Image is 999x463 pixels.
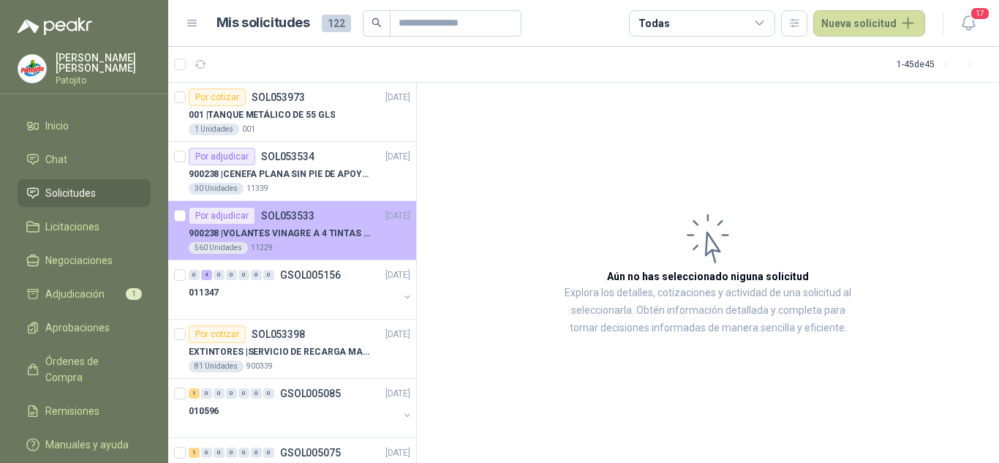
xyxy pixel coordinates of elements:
[280,270,341,280] p: GSOL005156
[201,270,212,280] div: 4
[189,242,248,254] div: 560 Unidades
[189,448,200,458] div: 1
[56,53,151,73] p: [PERSON_NAME] [PERSON_NAME]
[168,320,416,379] a: Por cotizarSOL053398[DATE] EXTINTORES |SERVICIO DE RECARGA MANTENIMIENTO Y PRESTAMOS DE EXTINTORE...
[189,266,413,313] a: 0 4 0 0 0 0 0 GSOL005156[DATE] 011347
[261,211,314,221] p: SOL053533
[242,124,255,135] p: 001
[18,55,46,83] img: Company Logo
[189,270,200,280] div: 0
[216,12,310,34] h1: Mis solicitudes
[18,18,92,35] img: Logo peakr
[214,448,225,458] div: 0
[18,146,151,173] a: Chat
[168,83,416,142] a: Por cotizarSOL053973[DATE] 001 |TANQUE METÁLICO DE 55 GLS1 Unidades001
[189,227,371,241] p: 900238 | VOLANTES VINAGRE A 4 TINTAS EN PROPALCOTE VER ARCHIVO ADJUNTO
[813,10,925,37] button: Nueva solicitud
[189,207,255,225] div: Por adjudicar
[238,448,249,458] div: 0
[45,320,110,336] span: Aprobaciones
[251,388,262,399] div: 0
[18,347,151,391] a: Órdenes de Compra
[189,124,239,135] div: 1 Unidades
[189,167,371,181] p: 900238 | CENEFA PLANA SIN PIE DE APOYO DE ACUERDO A LA IMAGEN ADJUNTA
[252,329,305,339] p: SOL053398
[45,353,137,385] span: Órdenes de Compra
[189,385,413,432] a: 1 0 0 0 0 0 0 GSOL005085[DATE] 010596
[970,7,990,20] span: 17
[897,53,981,76] div: 1 - 45 de 45
[189,361,244,372] div: 81 Unidades
[385,209,410,223] p: [DATE]
[18,314,151,342] a: Aprobaciones
[280,448,341,458] p: GSOL005075
[261,151,314,162] p: SOL053534
[385,268,410,282] p: [DATE]
[126,288,142,300] span: 1
[638,15,669,31] div: Todas
[18,431,151,459] a: Manuales y ayuda
[385,150,410,164] p: [DATE]
[18,112,151,140] a: Inicio
[955,10,981,37] button: 17
[372,18,382,28] span: search
[45,185,96,201] span: Solicitudes
[189,89,246,106] div: Por cotizar
[251,242,273,254] p: 11229
[45,252,113,268] span: Negociaciones
[246,183,268,195] p: 11339
[251,270,262,280] div: 0
[246,361,273,372] p: 900339
[252,92,305,102] p: SOL053973
[189,388,200,399] div: 1
[45,286,105,302] span: Adjudicación
[385,446,410,460] p: [DATE]
[18,397,151,425] a: Remisiones
[238,270,249,280] div: 0
[201,448,212,458] div: 0
[385,387,410,401] p: [DATE]
[226,388,237,399] div: 0
[226,270,237,280] div: 0
[189,345,371,359] p: EXTINTORES | SERVICIO DE RECARGA MANTENIMIENTO Y PRESTAMOS DE EXTINTORES
[189,108,335,122] p: 001 | TANQUE METÁLICO DE 55 GLS
[251,448,262,458] div: 0
[238,388,249,399] div: 0
[263,388,274,399] div: 0
[226,448,237,458] div: 0
[263,448,274,458] div: 0
[168,142,416,201] a: Por adjudicarSOL053534[DATE] 900238 |CENEFA PLANA SIN PIE DE APOYO DE ACUERDO A LA IMAGEN ADJUNTA...
[45,151,67,167] span: Chat
[189,148,255,165] div: Por adjudicar
[18,213,151,241] a: Licitaciones
[56,76,151,85] p: Patojito
[18,280,151,308] a: Adjudicación1
[45,118,69,134] span: Inicio
[189,286,219,300] p: 011347
[45,437,129,453] span: Manuales y ayuda
[214,270,225,280] div: 0
[201,388,212,399] div: 0
[168,201,416,260] a: Por adjudicarSOL053533[DATE] 900238 |VOLANTES VINAGRE A 4 TINTAS EN PROPALCOTE VER ARCHIVO ADJUNT...
[263,270,274,280] div: 0
[18,246,151,274] a: Negociaciones
[45,219,99,235] span: Licitaciones
[280,388,341,399] p: GSOL005085
[385,91,410,105] p: [DATE]
[45,403,99,419] span: Remisiones
[189,325,246,343] div: Por cotizar
[607,268,809,285] h3: Aún no has seleccionado niguna solicitud
[322,15,351,32] span: 122
[385,328,410,342] p: [DATE]
[563,285,853,337] p: Explora los detalles, cotizaciones y actividad de una solicitud al seleccionarla. Obtén informaci...
[18,179,151,207] a: Solicitudes
[189,404,219,418] p: 010596
[189,183,244,195] div: 30 Unidades
[214,388,225,399] div: 0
